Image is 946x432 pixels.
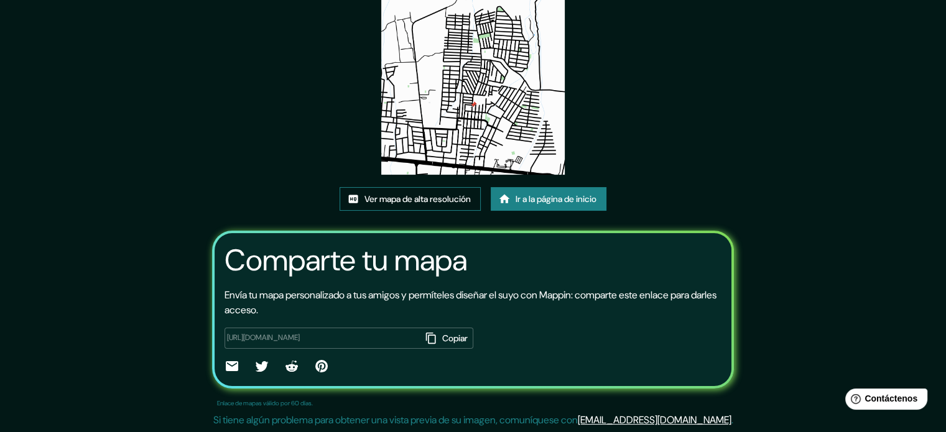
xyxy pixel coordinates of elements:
font: Si tiene algún problema para obtener una vista previa de su imagen, comuníquese con [213,413,578,426]
font: Enlace de mapas válido por 60 días. [217,399,313,407]
font: Ir a la página de inicio [516,193,596,205]
font: Ver mapa de alta resolución [364,193,471,205]
iframe: Lanzador de widgets de ayuda [835,384,932,418]
a: Ver mapa de alta resolución [340,187,481,211]
a: Ir a la página de inicio [491,187,606,211]
a: [EMAIL_ADDRESS][DOMAIN_NAME] [578,413,731,426]
font: . [731,413,733,426]
font: Comparte tu mapa [225,241,467,280]
font: Envía tu mapa personalizado a tus amigos y permíteles diseñar el suyo con Mappin: comparte este e... [225,288,716,316]
button: Copiar [422,328,473,349]
font: Copiar [442,333,468,344]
